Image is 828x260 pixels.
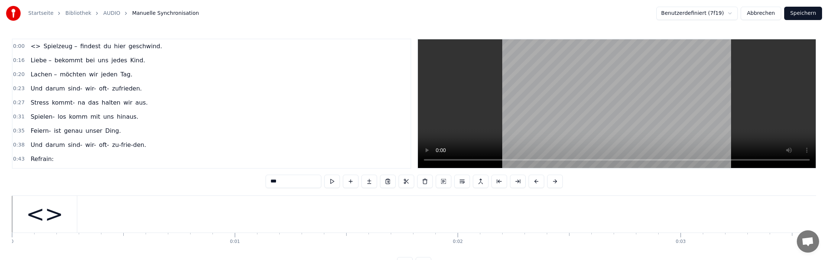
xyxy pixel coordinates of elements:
[90,112,101,121] span: mit
[88,70,99,79] span: wir
[30,84,43,93] span: Und
[123,98,133,107] span: wir
[59,70,87,79] span: möchten
[13,141,25,149] span: 0:38
[43,42,78,50] span: Spielzeug –
[85,126,103,135] span: unser
[134,98,148,107] span: aus.
[100,70,118,79] span: jeden
[30,98,49,107] span: Stress
[30,42,41,50] span: <>
[85,141,97,149] span: wir-
[797,230,819,253] div: Chat öffnen
[13,127,25,135] span: 0:35
[57,112,67,121] span: los
[230,239,240,245] div: 0:01
[129,56,146,65] span: Kind.
[13,99,25,106] span: 0:27
[103,10,120,17] a: AUDIO
[67,84,83,93] span: sind-
[741,7,781,20] button: Abbrechen
[98,84,110,93] span: oft-
[28,10,199,17] nav: breadcrumb
[98,141,110,149] span: oft-
[51,98,76,107] span: kommt-
[128,42,163,50] span: geschwind.
[101,98,121,107] span: halten
[85,84,97,93] span: wir-
[53,126,62,135] span: ist
[103,112,115,121] span: uns
[65,10,91,17] a: Bibliothek
[87,98,99,107] span: das
[784,7,822,20] button: Speichern
[111,141,147,149] span: zu-frie-den.
[30,155,54,163] span: Refrain:
[79,42,101,50] span: findest
[104,126,121,135] span: Ding.
[6,6,21,21] img: youka
[13,71,25,78] span: 0:20
[30,112,55,121] span: Spielen-
[28,10,53,17] a: Startseite
[26,197,64,231] div: <>
[13,85,25,92] span: 0:23
[54,56,84,65] span: bekommt
[77,98,86,107] span: na
[676,239,686,245] div: 0:03
[68,112,88,121] span: komm
[453,239,463,245] div: 0:02
[111,56,128,65] span: jedes
[30,141,43,149] span: Und
[13,43,25,50] span: 0:00
[116,112,139,121] span: hinaus.
[30,126,52,135] span: Feiern-
[67,141,83,149] span: sind-
[97,56,109,65] span: uns
[111,84,143,93] span: zufrieden.
[13,57,25,64] span: 0:16
[120,70,133,79] span: Tag.
[103,42,112,50] span: du
[13,113,25,121] span: 0:31
[85,56,95,65] span: bei
[11,239,14,245] div: 0
[13,155,25,163] span: 0:43
[45,84,65,93] span: darum
[30,56,52,65] span: Liebe –
[30,70,58,79] span: Lachen –
[45,141,65,149] span: darum
[63,126,83,135] span: genau
[113,42,126,50] span: hier
[132,10,199,17] span: Manuelle Synchronisation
